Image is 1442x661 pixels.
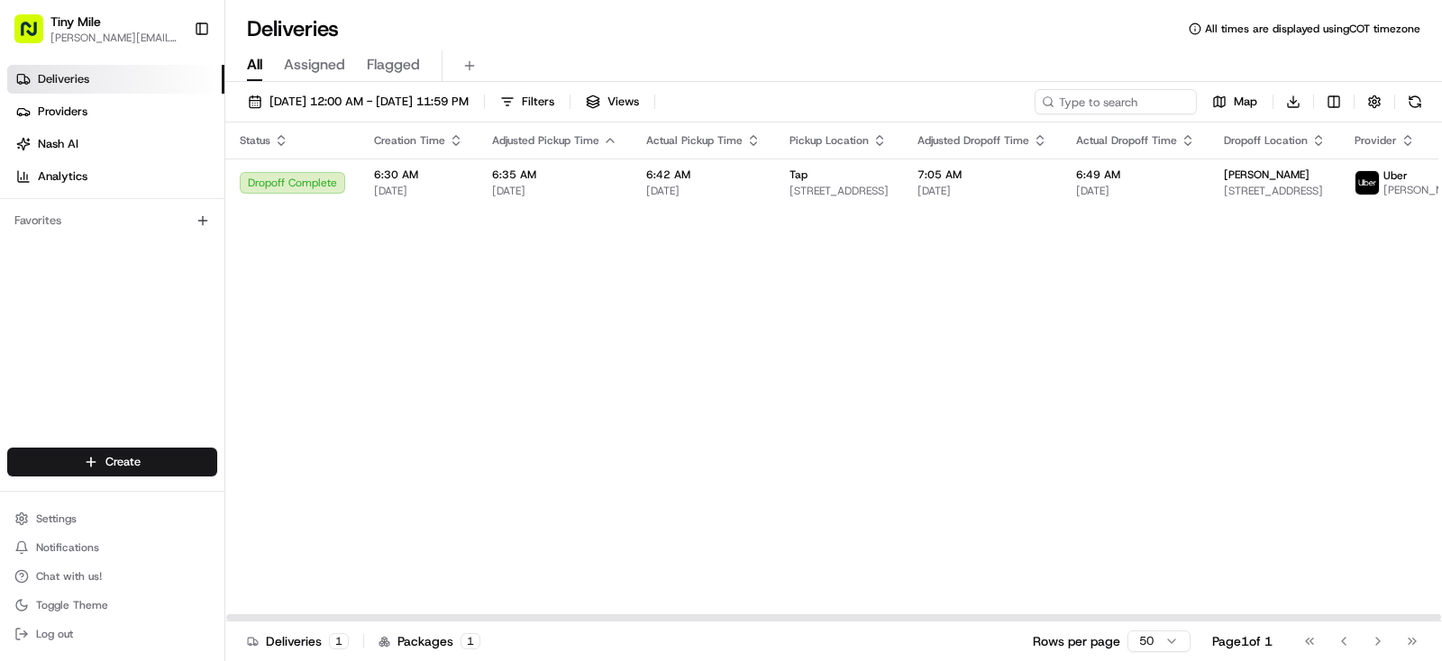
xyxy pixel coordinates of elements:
[1234,94,1257,110] span: Map
[50,31,179,45] button: [PERSON_NAME][EMAIL_ADDRESS]
[1076,184,1195,198] span: [DATE]
[36,569,102,584] span: Chat with us!
[247,14,339,43] h1: Deliveries
[522,94,554,110] span: Filters
[1224,184,1326,198] span: [STREET_ADDRESS]
[1076,168,1195,182] span: 6:49 AM
[1033,632,1120,650] p: Rows per page
[1035,89,1197,114] input: Type to search
[36,512,77,526] span: Settings
[7,130,224,158] a: Nash AI
[492,133,599,148] span: Adjusted Pickup Time
[7,506,217,531] button: Settings
[38,71,89,87] span: Deliveries
[492,89,562,114] button: Filters
[1355,171,1379,195] img: uber-new-logo.jpeg
[374,133,445,148] span: Creation Time
[105,454,141,470] span: Create
[7,65,224,94] a: Deliveries
[7,593,217,618] button: Toggle Theme
[36,627,73,641] span: Log out
[789,168,808,182] span: Tap
[492,184,617,198] span: [DATE]
[1383,168,1408,183] span: Uber
[247,54,262,76] span: All
[1355,133,1397,148] span: Provider
[1224,168,1310,182] span: [PERSON_NAME]
[1402,89,1428,114] button: Refresh
[269,94,469,110] span: [DATE] 12:00 AM - [DATE] 11:59 PM
[379,632,480,650] div: Packages
[36,598,108,612] span: Toggle Theme
[374,184,463,198] span: [DATE]
[789,184,889,198] span: [STREET_ADDRESS]
[1204,89,1265,114] button: Map
[1224,133,1308,148] span: Dropoff Location
[38,104,87,120] span: Providers
[492,168,617,182] span: 6:35 AM
[646,168,761,182] span: 6:42 AM
[284,54,345,76] span: Assigned
[7,7,187,50] button: Tiny Mile[PERSON_NAME][EMAIL_ADDRESS]
[7,621,217,647] button: Log out
[7,162,224,191] a: Analytics
[367,54,420,76] span: Flagged
[7,564,217,589] button: Chat with us!
[1212,632,1273,650] div: Page 1 of 1
[646,184,761,198] span: [DATE]
[247,632,349,650] div: Deliveries
[917,133,1029,148] span: Adjusted Dropoff Time
[36,540,99,555] span: Notifications
[50,13,101,31] button: Tiny Mile
[578,89,647,114] button: Views
[917,184,1047,198] span: [DATE]
[329,633,349,649] div: 1
[240,133,270,148] span: Status
[917,168,1047,182] span: 7:05 AM
[7,448,217,476] button: Create
[374,168,463,182] span: 6:30 AM
[38,136,78,152] span: Nash AI
[1076,133,1177,148] span: Actual Dropoff Time
[607,94,639,110] span: Views
[38,168,87,185] span: Analytics
[7,206,217,235] div: Favorites
[461,633,480,649] div: 1
[789,133,869,148] span: Pickup Location
[646,133,743,148] span: Actual Pickup Time
[7,535,217,560] button: Notifications
[1205,22,1420,36] span: All times are displayed using COT timezone
[7,97,224,126] a: Providers
[240,89,477,114] button: [DATE] 12:00 AM - [DATE] 11:59 PM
